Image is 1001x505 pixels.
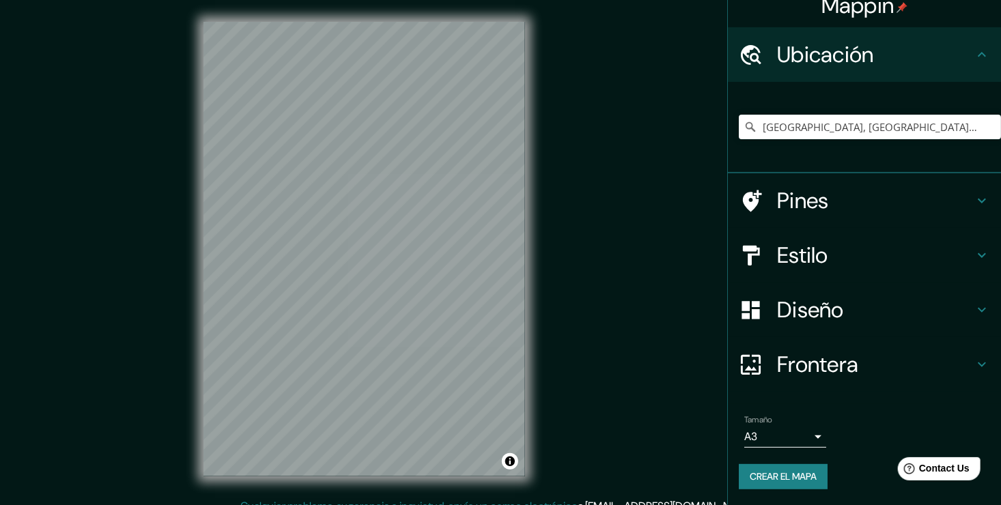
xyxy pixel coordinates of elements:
[728,173,1001,228] div: Pines
[750,468,817,485] font: Crear el mapa
[777,351,974,378] h4: Frontera
[777,242,974,269] h4: Estilo
[744,426,826,448] div: A3
[744,414,772,426] label: Tamaño
[728,228,1001,283] div: Estilo
[728,283,1001,337] div: Diseño
[777,41,974,68] h4: Ubicación
[203,22,525,476] canvas: Mapa
[897,2,907,13] img: pin-icon.png
[502,453,518,470] button: Alternar atribución
[777,296,974,323] h4: Diseño
[879,452,986,490] iframe: Help widget launcher
[728,337,1001,392] div: Frontera
[777,187,974,214] h4: Pines
[728,27,1001,82] div: Ubicación
[739,115,1001,139] input: Elige tu ciudad o área
[739,464,828,489] button: Crear el mapa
